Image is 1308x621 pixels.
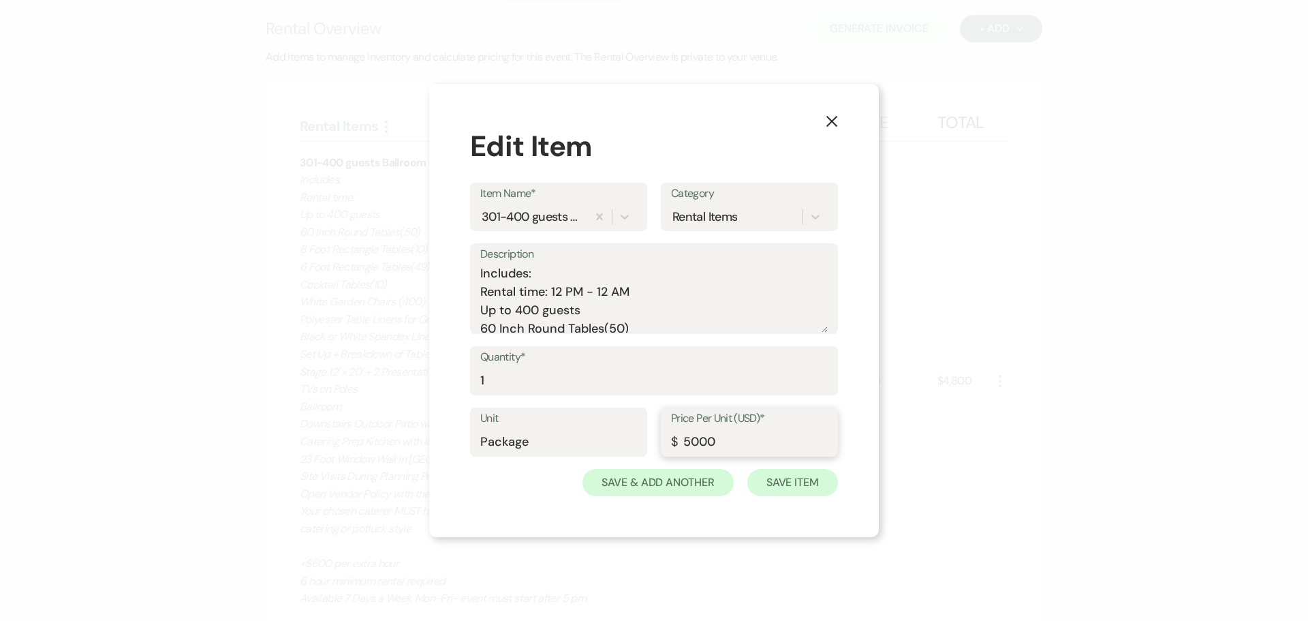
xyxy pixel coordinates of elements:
div: 301-400 guests Ballroom Only Rental - 2025 [482,208,583,226]
label: Price Per Unit (USD)* [671,409,828,429]
label: Item Name* [480,184,637,204]
div: $ [671,433,677,451]
textarea: Includes: Rental time: 12 PM - 12 AM Up to 400 guests 60 Inch Round Tables(50) 8 Foot Rectangle T... [480,264,828,333]
div: Rental Items [672,208,737,226]
button: Save & Add Another [582,469,734,496]
div: Edit Item [470,125,838,168]
button: Save Item [747,469,838,496]
label: Quantity* [480,348,828,367]
label: Category [671,184,828,204]
label: Description [480,245,828,264]
label: Unit [480,409,637,429]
